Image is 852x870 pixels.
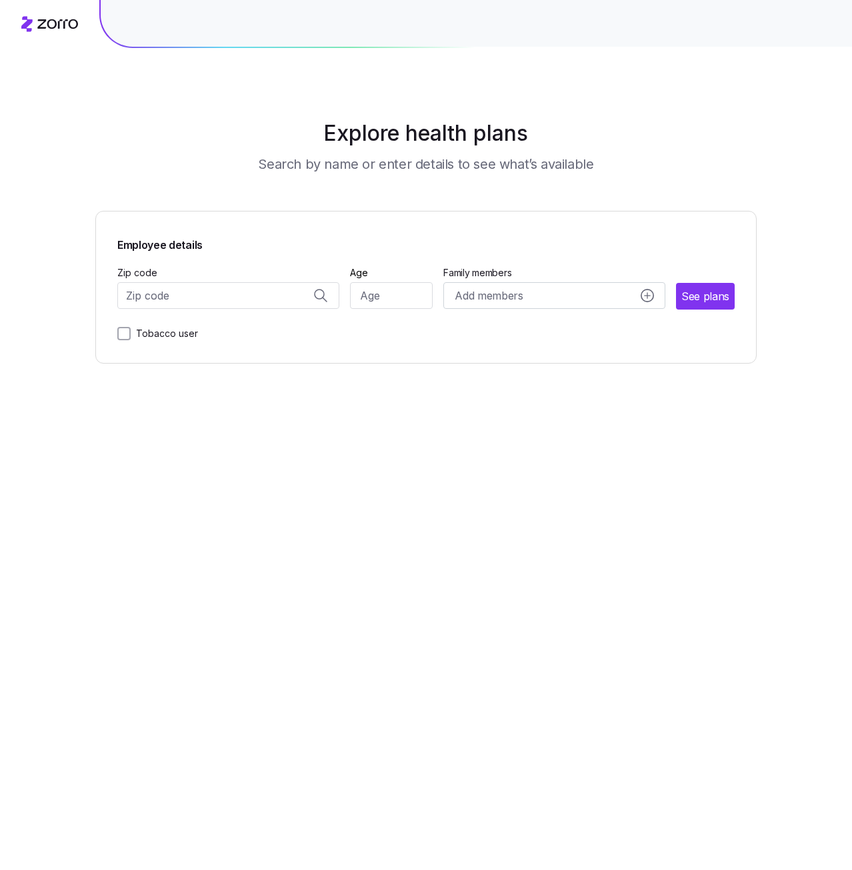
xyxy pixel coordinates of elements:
[258,155,593,173] h3: Search by name or enter details to see what’s available
[117,233,203,254] span: Employee details
[350,266,368,280] label: Age
[131,326,198,342] label: Tobacco user
[129,117,724,149] h1: Explore health plans
[676,283,735,310] button: See plans
[117,282,339,309] input: Zip code
[443,282,665,309] button: Add membersadd icon
[681,288,729,305] span: See plans
[350,282,433,309] input: Age
[443,266,665,280] span: Family members
[641,289,654,302] svg: add icon
[455,288,523,304] span: Add members
[117,266,157,280] label: Zip code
